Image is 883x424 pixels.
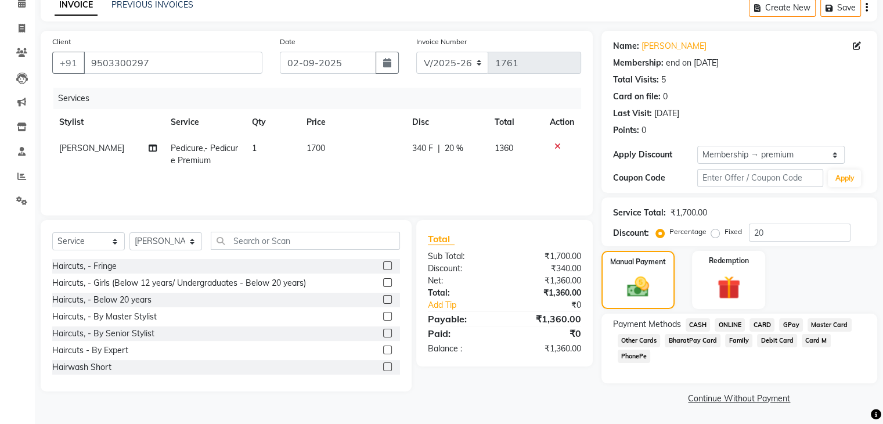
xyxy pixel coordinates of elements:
[419,312,504,326] div: Payable:
[665,334,720,347] span: BharatPay Card
[419,250,504,263] div: Sub Total:
[445,142,463,154] span: 20 %
[504,312,590,326] div: ₹1,360.00
[419,299,518,311] a: Add Tip
[52,344,128,357] div: Haircuts - By Expert
[663,91,668,103] div: 0
[620,274,656,300] img: _cash.svg
[749,318,774,332] span: CARD
[613,172,697,184] div: Coupon Code
[211,232,400,250] input: Search or Scan
[412,142,433,154] span: 340 F
[504,287,590,299] div: ₹1,360.00
[419,287,504,299] div: Total:
[495,143,513,153] span: 1360
[618,334,661,347] span: Other Cards
[252,143,257,153] span: 1
[518,299,589,311] div: ₹0
[671,207,707,219] div: ₹1,700.00
[613,124,639,136] div: Points:
[84,52,262,74] input: Search by Name/Mobile/Email/Code
[428,233,455,245] span: Total
[661,74,666,86] div: 5
[52,361,111,373] div: Hairwash Short
[504,326,590,340] div: ₹0
[654,107,679,120] div: [DATE]
[52,328,154,340] div: Haircuts, - By Senior Stylist
[613,207,666,219] div: Service Total:
[416,37,467,47] label: Invoice Number
[405,109,488,135] th: Disc
[757,334,797,347] span: Debit Card
[725,334,752,347] span: Family
[808,318,852,332] span: Master Card
[618,350,651,363] span: PhonePe
[504,250,590,263] div: ₹1,700.00
[419,275,504,287] div: Net:
[669,227,707,237] label: Percentage
[52,37,71,47] label: Client
[613,227,649,239] div: Discount:
[613,40,639,52] div: Name:
[504,343,590,355] div: ₹1,360.00
[52,260,117,272] div: Haircuts, - Fringe
[613,74,659,86] div: Total Visits:
[438,142,440,154] span: |
[715,318,745,332] span: ONLINE
[488,109,543,135] th: Total
[307,143,325,153] span: 1700
[613,91,661,103] div: Card on file:
[710,273,748,302] img: _gift.svg
[779,318,803,332] span: GPay
[419,343,504,355] div: Balance :
[52,277,306,289] div: Haircuts, - Girls (Below 12 years/ Undergraduates - Below 20 years)
[164,109,245,135] th: Service
[171,143,238,166] span: Pedicure,- Pedicure Premium
[543,109,581,135] th: Action
[610,257,666,267] label: Manual Payment
[419,263,504,275] div: Discount:
[280,37,295,47] label: Date
[504,263,590,275] div: ₹340.00
[52,311,157,323] div: Haircuts, - By Master Stylist
[53,88,590,109] div: Services
[59,143,124,153] span: [PERSON_NAME]
[709,256,749,266] label: Redemption
[641,124,646,136] div: 0
[419,326,504,340] div: Paid:
[52,52,85,74] button: +91
[604,393,875,405] a: Continue Without Payment
[504,275,590,287] div: ₹1,360.00
[725,227,742,237] label: Fixed
[613,318,681,330] span: Payment Methods
[641,40,707,52] a: [PERSON_NAME]
[52,109,164,135] th: Stylist
[697,169,824,187] input: Enter Offer / Coupon Code
[613,107,652,120] div: Last Visit:
[828,170,861,187] button: Apply
[300,109,405,135] th: Price
[613,149,697,161] div: Apply Discount
[52,294,152,306] div: Haircuts, - Below 20 years
[613,57,664,69] div: Membership:
[802,334,831,347] span: Card M
[686,318,711,332] span: CASH
[666,57,719,69] div: end on [DATE]
[245,109,300,135] th: Qty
